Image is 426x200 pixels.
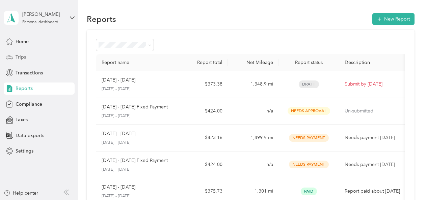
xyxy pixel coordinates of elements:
span: Trips [16,54,26,61]
p: [DATE] - [DATE] [102,193,172,199]
p: Needs payment [DATE] [345,161,401,168]
span: Needs Payment [289,134,329,142]
td: $423.16 [177,125,228,152]
th: Report total [177,54,228,71]
td: 1,348.9 mi [228,71,278,98]
p: [DATE] - [DATE] [102,130,135,137]
p: [DATE] - [DATE] Fixed Payment [102,157,168,164]
h1: Reports [87,15,116,23]
td: $424.00 [177,98,228,125]
th: Description [339,54,407,71]
p: [DATE] - [DATE] [102,76,135,84]
p: [DATE] - [DATE] [102,86,172,92]
span: Reports [16,85,33,92]
td: $373.38 [177,71,228,98]
p: Report paid about [DATE] [345,188,401,195]
p: Un-submitted [345,107,401,115]
span: Draft [299,80,319,88]
p: Submit by [DATE] [345,80,401,88]
p: [DATE] - [DATE] [102,184,135,191]
p: [DATE] - [DATE] [102,113,172,119]
td: n/a [228,98,278,125]
p: [DATE] - [DATE] [102,167,172,173]
span: Home [16,38,29,45]
td: n/a [228,152,278,178]
button: Help center [4,190,38,197]
span: Needs Payment [289,161,329,168]
span: Taxes [16,116,28,123]
p: [DATE] - [DATE] [102,140,172,146]
span: Needs Approval [288,107,330,115]
span: Data exports [16,132,44,139]
td: 1,499.5 mi [228,125,278,152]
td: $424.00 [177,152,228,178]
span: Paid [301,188,317,195]
span: Compliance [16,101,42,108]
div: Report status [284,60,334,65]
div: [PERSON_NAME] [22,11,64,18]
p: Needs payment [DATE] [345,134,401,141]
th: Report name [96,54,177,71]
th: Net Mileage [228,54,278,71]
iframe: Everlance-gr Chat Button Frame [388,162,426,200]
button: New Report [372,13,415,25]
p: [DATE] - [DATE] Fixed Payment [102,103,168,111]
span: Transactions [16,69,43,76]
div: Personal dashboard [22,20,58,24]
span: Settings [16,147,33,155]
